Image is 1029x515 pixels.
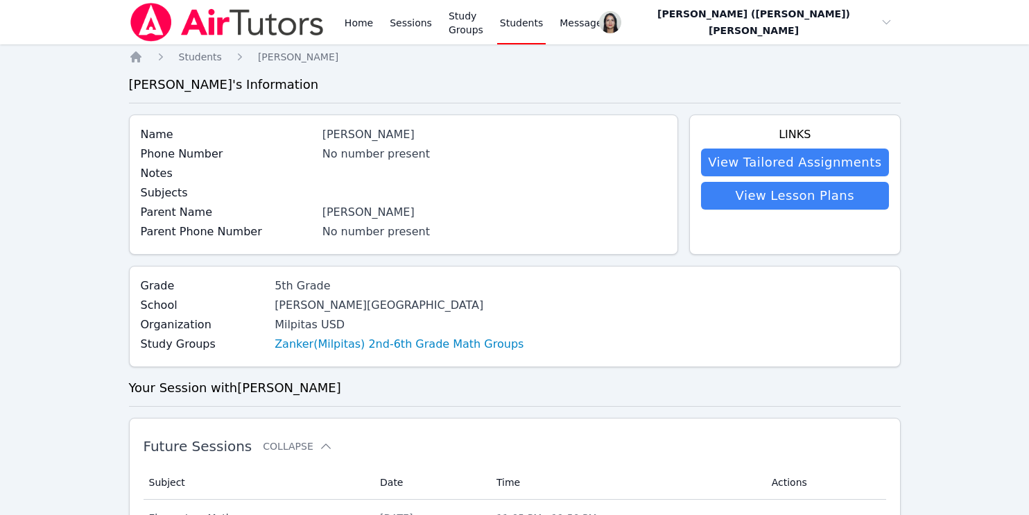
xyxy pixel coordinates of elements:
[560,16,607,30] span: Messages
[275,278,524,294] div: 5th Grade
[141,146,314,162] label: Phone Number
[141,126,314,143] label: Name
[701,182,888,210] a: View Lesson Plans
[141,297,267,314] label: School
[701,126,888,143] h4: Links
[263,439,332,453] button: Collapse
[322,126,666,143] div: [PERSON_NAME]
[763,466,886,500] th: Actions
[275,297,524,314] div: [PERSON_NAME][GEOGRAPHIC_DATA]
[141,316,267,333] label: Organization
[141,336,267,353] label: Study Groups
[179,51,222,62] span: Students
[179,50,222,64] a: Students
[144,466,372,500] th: Subject
[141,165,314,182] label: Notes
[701,149,888,176] a: View Tailored Assignments
[488,466,763,500] th: Time
[275,316,524,333] div: Milpitas USD
[129,378,901,398] h3: Your Session with [PERSON_NAME]
[258,51,338,62] span: [PERSON_NAME]
[141,278,267,294] label: Grade
[144,438,252,455] span: Future Sessions
[129,3,325,42] img: Air Tutors
[258,50,338,64] a: [PERSON_NAME]
[322,146,666,162] div: No number present
[129,50,901,64] nav: Breadcrumb
[372,466,488,500] th: Date
[129,75,901,94] h3: [PERSON_NAME] 's Information
[141,204,314,221] label: Parent Name
[322,223,666,240] div: No number present
[141,185,314,201] label: Subjects
[322,204,666,221] div: [PERSON_NAME]
[275,336,524,353] a: Zanker(Milpitas) 2nd-6th Grade Math Groups
[141,223,314,240] label: Parent Phone Number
